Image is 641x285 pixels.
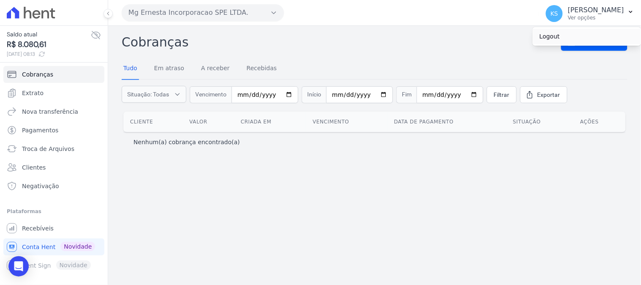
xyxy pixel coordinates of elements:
span: Troca de Arquivos [22,145,74,153]
span: Pagamentos [22,126,58,134]
th: Vencimento [306,112,387,132]
span: Início [302,86,326,103]
a: Recebidas [245,58,279,80]
span: R$ 8.080,61 [7,39,91,50]
nav: Sidebar [7,66,101,274]
th: Ações [573,112,626,132]
a: Extrato [3,85,104,101]
a: Pagamentos [3,122,104,139]
a: Filtrar [487,86,517,103]
a: Exportar [520,86,567,103]
span: Fim [396,86,417,103]
a: Clientes [3,159,104,176]
a: Tudo [122,58,139,80]
p: Ver opções [568,14,624,21]
div: Open Intercom Messenger [8,256,29,277]
span: Conta Hent [22,243,55,251]
span: Filtrar [494,90,510,99]
span: Exportar [537,90,560,99]
span: Negativação [22,182,59,190]
span: [DATE] 08:13 [7,50,91,58]
a: Cobranças [3,66,104,83]
span: Nova transferência [22,107,78,116]
span: Novidade [60,242,95,251]
p: [PERSON_NAME] [568,6,624,14]
button: Situação: Todas [122,86,186,103]
span: Situação: Todas [127,90,169,99]
span: Clientes [22,163,46,172]
th: Valor [183,112,234,132]
p: Nenhum(a) cobrança encontrado(a) [134,138,240,146]
a: A receber [199,58,232,80]
a: Negativação [3,178,104,195]
a: Nova transferência [3,103,104,120]
th: Cliente [123,112,183,132]
span: Vencimento [190,86,232,103]
a: Logout [533,29,641,44]
a: Recebíveis [3,220,104,237]
th: Situação [506,112,573,132]
th: Data de pagamento [387,112,507,132]
a: Em atraso [153,58,186,80]
h2: Cobranças [122,33,561,52]
span: Extrato [22,89,44,97]
a: Troca de Arquivos [3,140,104,157]
span: Cobranças [22,70,53,79]
div: Plataformas [7,206,101,216]
span: Recebíveis [22,224,54,233]
span: Saldo atual [7,30,91,39]
span: KS [551,11,558,16]
a: Conta Hent Novidade [3,238,104,255]
button: Mg Ernesta Incorporacao SPE LTDA. [122,4,284,21]
th: Criada em [234,112,306,132]
button: KS [PERSON_NAME] Ver opções [539,2,641,25]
